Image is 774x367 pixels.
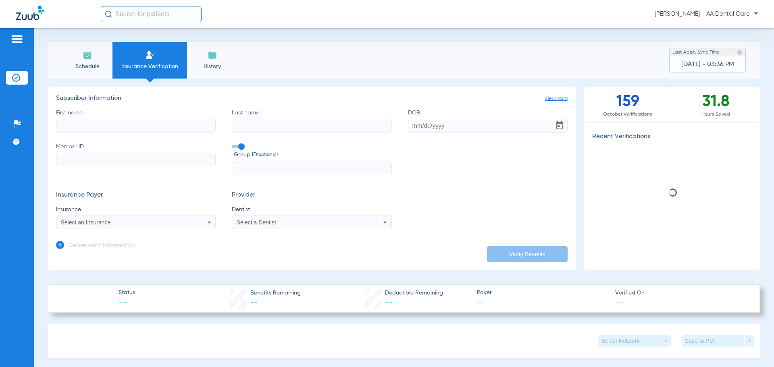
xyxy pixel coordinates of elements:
[584,87,672,122] div: 159
[232,109,391,133] label: Last name
[56,191,216,199] h3: Insurance Payer
[385,289,443,297] span: Deductible Remaining
[250,299,258,306] span: --
[208,50,217,60] img: History
[545,95,568,103] span: clear form
[56,153,216,166] input: Member ID
[16,6,44,20] img: Zuub Logo
[145,50,155,60] img: Manual Insurance Verification
[477,288,608,297] span: Payer
[56,95,568,103] h3: Subscriber Information
[83,50,92,60] img: Schedule
[68,242,136,250] h3: Dependent Information
[655,10,758,18] span: [PERSON_NAME] - AA Dental Care
[237,219,276,226] span: Select a Dentist
[119,288,135,297] span: Status
[487,246,568,262] button: Verify Benefits
[68,62,106,70] span: Schedule
[232,191,391,199] h3: Provider
[615,289,747,297] span: Verified On
[408,119,568,133] input: DOBOpen calendar
[584,110,672,118] span: October Verifications
[10,34,23,44] img: hamburger-icon
[737,50,743,55] img: last sync help info
[101,6,202,22] input: Search for patients
[385,299,392,306] span: --
[56,119,216,133] input: First name
[681,60,734,68] span: [DATE] - 03:36 PM
[672,87,760,122] div: 31.8
[56,143,216,176] label: Member ID
[56,205,216,214] span: Insurance
[56,109,216,133] label: First name
[232,205,391,214] span: Dentist
[672,48,721,56] span: Last Appt. Sync Time:
[477,297,608,307] span: --
[250,289,301,297] span: Benefits Remaining
[408,109,568,133] label: DOB
[257,151,278,159] small: (optional)
[615,298,624,307] span: --
[193,62,231,70] span: History
[584,133,760,141] h3: Recent Verifications
[119,62,181,70] span: Insurance Verification
[105,10,112,18] img: Search Icon
[232,119,391,133] input: Last name
[551,118,568,134] button: Open calendar
[61,219,111,226] span: Select an Insurance
[234,151,391,159] span: Group ID
[119,297,135,309] span: --
[672,110,760,118] span: Hours Saved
